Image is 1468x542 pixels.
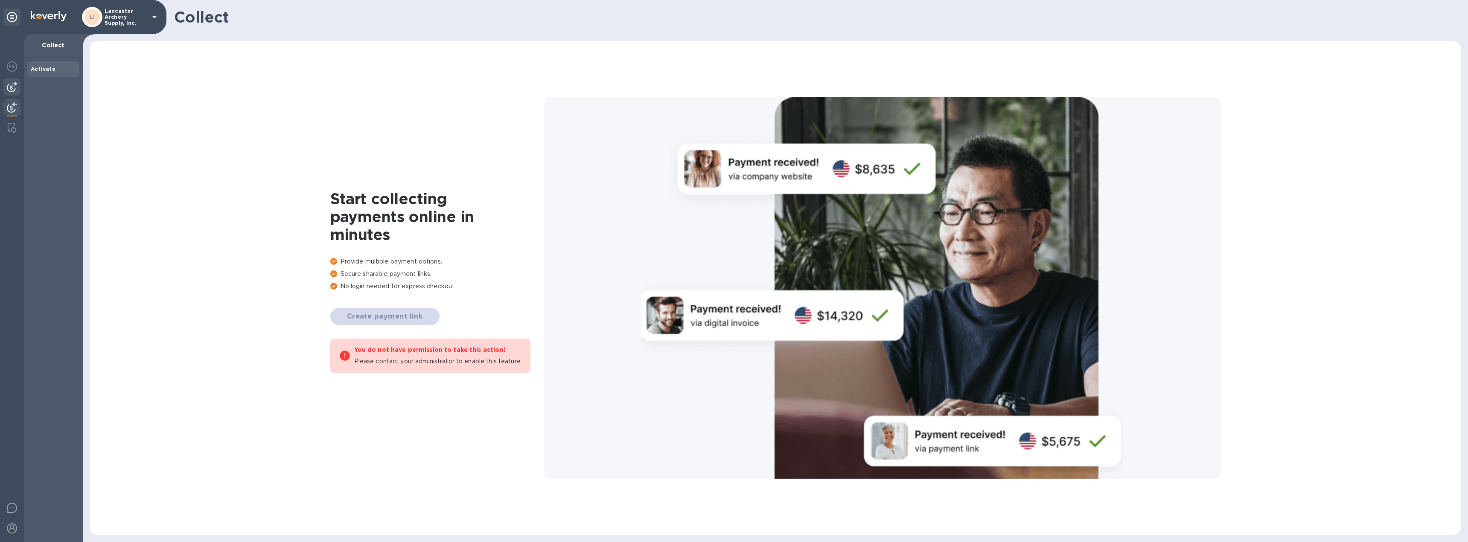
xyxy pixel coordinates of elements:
img: Foreign exchange [7,61,17,72]
div: Unpin categories [3,9,20,26]
b: You do not have permission to take this action! [354,346,505,353]
p: Collect [31,41,76,49]
img: Logo [31,11,67,21]
p: No login needed for express checkout. [330,282,544,291]
h1: Start collecting payments online in minutes [330,190,544,243]
b: LI [90,14,95,20]
b: Activate [31,66,55,72]
h1: Collect [174,8,1454,26]
p: Lancaster Archery Supply, Inc. [105,8,147,26]
p: Please contact your administrator to enable this feature. [354,357,522,366]
p: Secure sharable payment links. [330,270,544,278]
p: Provide multiple payment options. [330,257,544,266]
